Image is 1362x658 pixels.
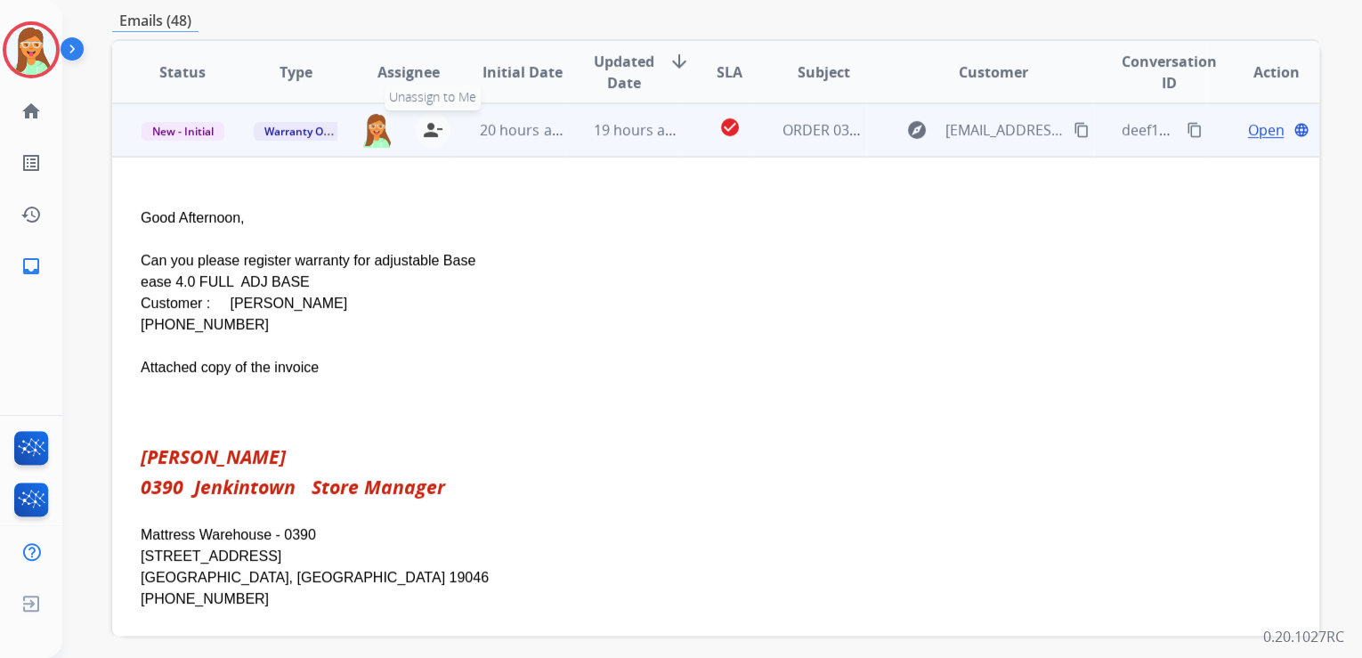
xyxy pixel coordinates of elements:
div: Mattress Warehouse - 0390 [141,524,1065,546]
div: Can you please register warranty for adjustable Base [141,250,1065,272]
span: Assignee [377,61,440,83]
p: 0.20.1027RC [1263,626,1344,647]
img: avatar [6,25,56,75]
span: Open [1247,119,1284,141]
div: Attached copy of the invoice [141,357,1065,378]
div: ease 4.0 FULL ADJ BASE [141,272,1065,293]
span: [EMAIL_ADDRESS][DOMAIN_NAME] [944,119,1063,141]
span: Customer [959,61,1028,83]
mat-icon: inbox [20,256,42,277]
mat-icon: language [1293,122,1309,138]
div: Good Afternoon, [141,207,1065,229]
mat-icon: explore [905,119,927,141]
i: [PERSON_NAME] [141,443,286,469]
span: Unassign to Me [385,84,481,110]
span: 20 hours ago [480,120,568,140]
span: Status [159,61,206,83]
span: Updated Date [594,51,654,93]
span: Subject [798,61,850,83]
div: [GEOGRAPHIC_DATA], [GEOGRAPHIC_DATA] 19046 [141,567,1065,589]
span: Conversation ID [1122,51,1217,93]
span: SLA [717,61,742,83]
img: agent-avatar [360,112,393,148]
i: 0390 Jenkintown Store Manager [141,474,445,500]
span: ORDER 03903482740 WARRANTY REGISTRATION [782,120,1101,140]
mat-icon: arrow_downward [669,51,690,72]
span: New - Initial [142,122,224,141]
mat-icon: list_alt [20,152,42,174]
div: Customer : [PERSON_NAME] [141,293,1065,314]
mat-icon: home [20,101,42,122]
p: Emails (48) [112,10,199,32]
mat-icon: check_circle [718,117,740,138]
mat-icon: content_copy [1187,122,1203,138]
span: Type [280,61,312,83]
span: Initial Date [482,61,562,83]
mat-icon: history [20,204,42,225]
mat-icon: person_remove [422,119,443,141]
button: Unassign to Me [415,112,450,148]
div: [STREET_ADDRESS] [141,546,1065,567]
span: Warranty Ops [254,122,345,141]
div: [PHONE_NUMBER] [141,589,1065,610]
div: [PHONE_NUMBER] [141,314,1065,336]
mat-icon: content_copy [1074,122,1090,138]
span: 19 hours ago [594,120,682,140]
th: Action [1206,41,1319,103]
